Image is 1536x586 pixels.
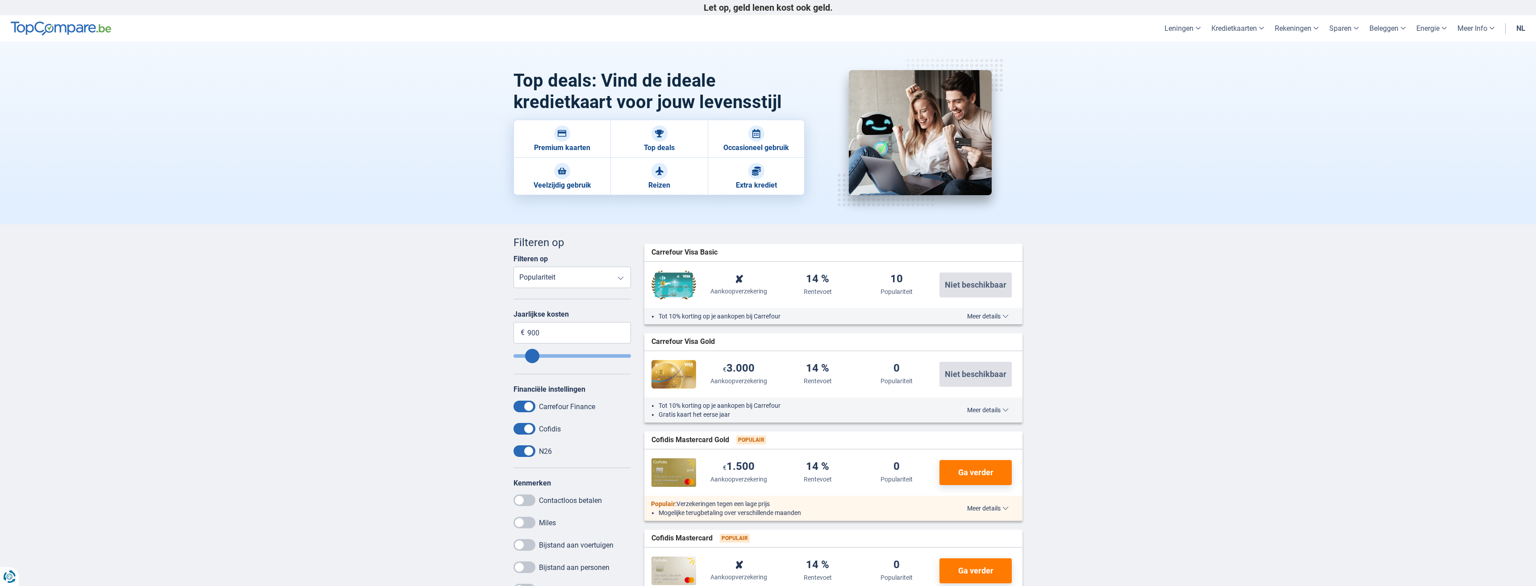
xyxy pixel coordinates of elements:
a: Kredietkaarten [1206,15,1269,42]
h1: Top deals: Vind de ideale kredietkaart voor jouw levensstijl [513,70,805,113]
button: Meer details [960,406,1015,414]
button: Niet beschikbaar [939,272,1012,297]
div: Aankoopverzekering [710,475,767,484]
label: Miles [539,519,556,527]
div: Rentevoet [804,287,832,296]
div: ✘ [735,560,743,571]
button: Meer details [960,313,1015,320]
span: Carrefour Visa Basic [651,247,718,258]
img: TopCompare [11,21,111,36]
div: Populariteit [881,287,913,296]
a: Leningen [1159,15,1206,42]
input: Annualfee [513,354,631,358]
a: Energie [1411,15,1452,42]
label: Cofidis [539,425,561,433]
div: Rentevoet [804,573,832,582]
p: Let op, geld lenen kost ook geld. [513,2,1023,13]
div: Populariteit [881,573,913,582]
div: Aankoopverzekering [710,377,767,385]
label: N26 [539,447,552,456]
div: ✘ [735,274,743,285]
label: Financiële instellingen [513,385,585,393]
div: 1.500 [723,461,755,473]
div: 14 % [806,559,829,571]
span: Populair [651,500,675,507]
span: Ga verder [958,567,993,575]
span: Meer details [967,407,1009,413]
span: Niet beschikbaar [945,370,1006,378]
button: Ga verder [939,460,1012,485]
span: Populair [736,435,766,444]
label: Bijstand aan personen [539,563,609,572]
span: Cofidis Mastercard [651,533,713,544]
span: € [723,464,726,471]
div: Aankoopverzekering [710,287,767,296]
img: Carrefour Finance [651,271,696,299]
label: Filteren op [513,255,548,263]
div: 0 [893,559,900,571]
span: Niet beschikbaar [945,281,1006,289]
div: 0 [893,363,900,375]
div: Populariteit [881,377,913,385]
li: Tot 10% korting op je aankopen bij Carrefour [659,401,934,410]
img: Carrefour Finance [651,360,696,389]
div: Filteren op [513,235,631,250]
img: Reizen [655,167,664,176]
label: Kenmerken [513,479,551,487]
img: kredietkaarten top deals [849,70,992,195]
button: Ga verder [939,558,1012,583]
a: Veelzijdig gebruik Veelzijdig gebruik [513,158,610,195]
div: 3.000 [723,363,755,375]
span: Populair [720,534,750,543]
a: nl [1511,15,1531,42]
label: Jaarlijkse kosten [513,310,631,318]
span: Verzekeringen tegen een lage prijs [676,500,770,507]
img: Cofidis [651,557,696,585]
span: Meer details [967,505,1009,511]
li: Gratis kaart het eerse jaar [659,410,934,419]
div: 14 % [806,363,829,375]
a: Premium kaarten Premium kaarten [513,120,610,158]
img: Premium kaarten [558,129,567,138]
span: € [723,366,726,373]
div: Rentevoet [804,377,832,385]
img: Veelzijdig gebruik [558,167,567,176]
img: Top deals [655,129,664,138]
li: Tot 10% korting op je aankopen bij Carrefour [659,312,934,321]
div: 14 % [806,461,829,473]
div: 10 [890,273,903,285]
label: Carrefour Finance [539,402,595,411]
a: Occasioneel gebruik Occasioneel gebruik [708,120,805,158]
img: Occasioneel gebruik [752,129,761,138]
button: Meer details [960,505,1015,512]
label: Bijstand aan voertuigen [539,541,614,549]
label: Contactloos betalen [539,496,602,505]
div: : [644,499,941,508]
a: Meer Info [1452,15,1500,42]
a: Reizen Reizen [610,158,707,195]
img: Cofidis [651,458,696,487]
a: Rekeningen [1269,15,1324,42]
a: Top deals Top deals [610,120,707,158]
div: Rentevoet [804,475,832,484]
a: Extra krediet Extra krediet [708,158,805,195]
span: Meer details [967,313,1009,319]
a: Beleggen [1364,15,1411,42]
button: Niet beschikbaar [939,362,1012,387]
img: Extra krediet [752,167,761,176]
span: Carrefour Visa Gold [651,337,715,347]
span: Ga verder [958,469,993,477]
li: Mogelijke terugbetaling over verschillende maanden [659,508,934,517]
a: Sparen [1324,15,1364,42]
div: Aankoopverzekering [710,573,767,582]
span: Cofidis Mastercard Gold [651,435,729,445]
div: 14 % [806,273,829,285]
div: Populariteit [881,475,913,484]
span: € [521,328,525,338]
div: 0 [893,461,900,473]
